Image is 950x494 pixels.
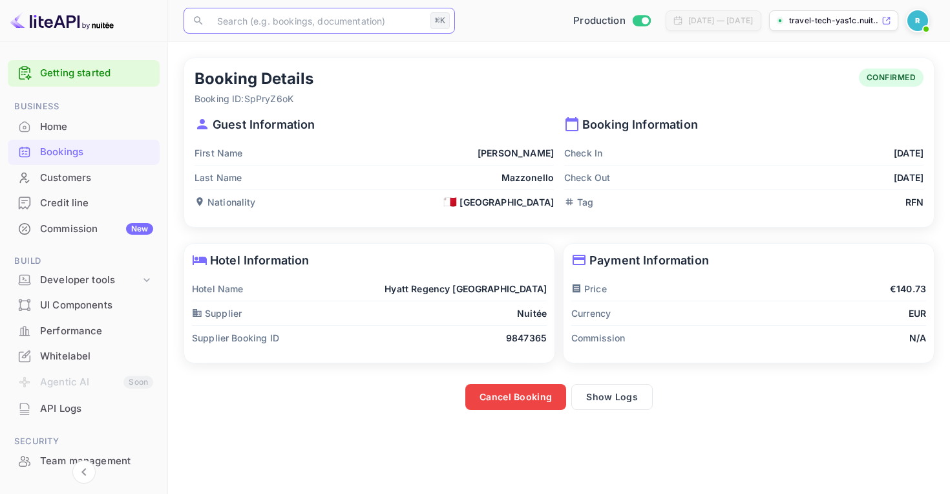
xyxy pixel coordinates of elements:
p: Currency [571,306,611,320]
p: Tag [564,195,593,209]
div: Getting started [8,60,160,87]
a: Credit line [8,191,160,215]
p: Commission [571,331,626,345]
div: Performance [40,324,153,339]
div: Team management [8,449,160,474]
div: Credit line [8,191,160,216]
div: Whitelabel [40,349,153,364]
div: UI Components [8,293,160,318]
div: Team management [40,454,153,469]
div: Whitelabel [8,344,160,369]
a: Whitelabel [8,344,160,368]
p: Price [571,282,607,295]
p: Nuitée [517,306,547,320]
button: Collapse navigation [72,460,96,484]
p: EUR [909,306,926,320]
p: Check In [564,146,602,160]
a: Getting started [40,66,153,81]
button: Show Logs [571,384,653,410]
div: Developer tools [8,269,160,292]
a: CommissionNew [8,217,160,241]
a: Customers [8,166,160,189]
div: Performance [8,319,160,344]
a: Bookings [8,140,160,164]
p: [DATE] [894,171,924,184]
input: Search (e.g. bookings, documentation) [209,8,425,34]
p: Supplier Booking ID [192,331,279,345]
p: Nationality [195,195,256,209]
p: [DATE] [894,146,924,160]
div: Bookings [40,145,153,160]
div: [DATE] — [DATE] [688,15,753,27]
p: [PERSON_NAME] [478,146,554,160]
p: Booking Information [564,116,924,133]
a: Home [8,114,160,138]
p: Hotel Information [192,252,547,269]
span: CONFIRMED [859,72,924,83]
div: Customers [40,171,153,186]
span: Build [8,254,160,268]
span: Business [8,100,160,114]
span: Security [8,435,160,449]
div: API Logs [40,402,153,416]
div: [GEOGRAPHIC_DATA] [443,195,554,209]
div: Home [8,114,160,140]
h5: Booking Details [195,69,313,89]
div: Customers [8,166,160,191]
p: Last Name [195,171,242,184]
p: N/A [909,331,926,345]
p: €140.73 [890,282,926,295]
img: Revolut [907,10,928,31]
p: Check Out [564,171,610,184]
a: Team management [8,449,160,473]
div: API Logs [8,396,160,422]
p: First Name [195,146,243,160]
div: Switch to Sandbox mode [568,14,655,28]
p: 9847365 [506,331,547,345]
button: Cancel Booking [465,384,566,410]
span: Production [573,14,626,28]
div: Home [40,120,153,134]
span: 🇲🇹 [443,197,457,208]
a: Performance [8,319,160,343]
p: Booking ID: SpPryZ6oK [195,92,313,105]
a: UI Components [8,293,160,317]
div: Credit line [40,196,153,211]
p: Hotel Name [192,282,244,295]
p: Guest Information [195,116,554,133]
p: RFN [905,195,924,209]
div: ⌘K [430,12,450,29]
div: CommissionNew [8,217,160,242]
p: Mazzonello [501,171,554,184]
img: LiteAPI logo [10,10,114,31]
a: API Logs [8,396,160,420]
p: Supplier [192,306,242,320]
div: Commission [40,222,153,237]
p: Hyatt Regency [GEOGRAPHIC_DATA] [385,282,547,295]
div: Developer tools [40,273,140,288]
div: UI Components [40,298,153,313]
p: travel-tech-yas1c.nuit... [789,15,879,27]
p: Payment Information [571,252,926,269]
div: New [126,223,153,235]
div: Bookings [8,140,160,165]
